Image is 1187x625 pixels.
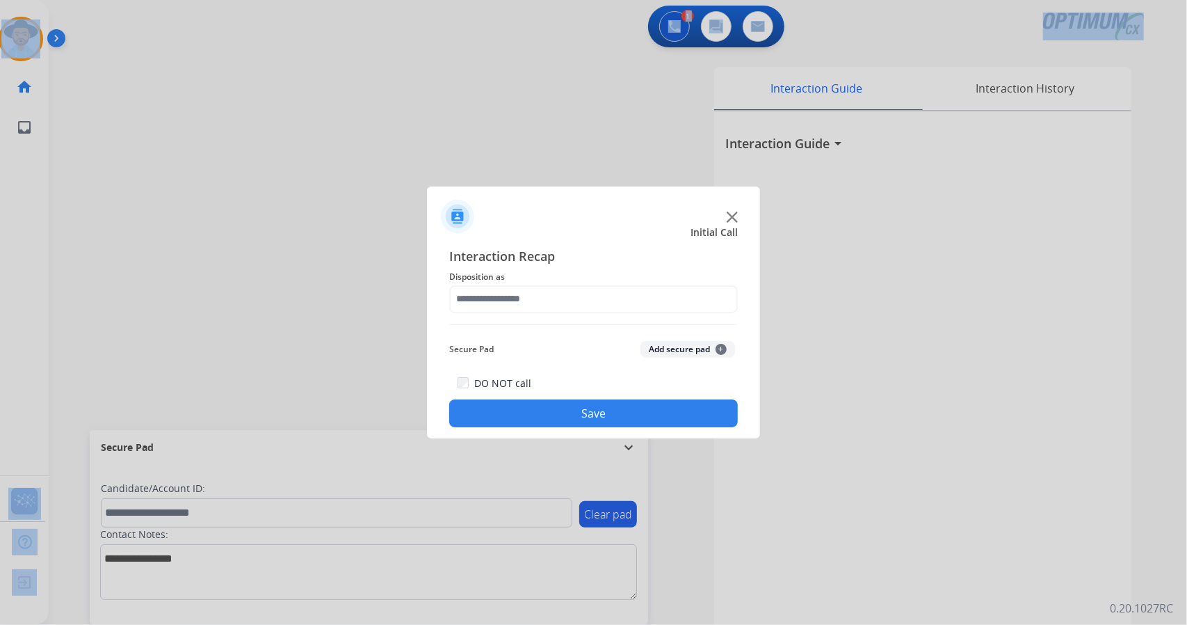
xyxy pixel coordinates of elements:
[441,200,474,233] img: contactIcon
[474,377,531,390] label: DO NOT call
[449,324,738,325] img: contact-recap-line.svg
[449,341,494,358] span: Secure Pad
[1110,600,1173,617] p: 0.20.1027RC
[640,341,735,358] button: Add secure pad+
[449,246,738,269] span: Interaction Recap
[449,399,738,427] button: Save
[716,344,727,355] span: +
[449,269,738,285] span: Disposition as
[691,226,738,239] span: Initial Call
